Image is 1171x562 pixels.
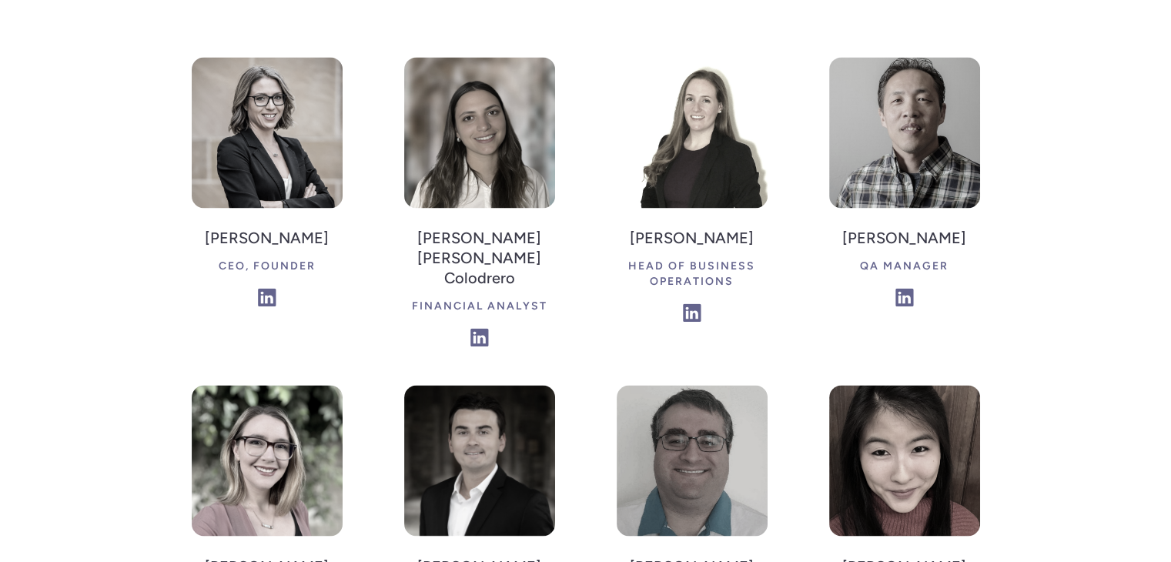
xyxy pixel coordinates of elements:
[205,223,329,253] h4: [PERSON_NAME]
[829,57,980,314] a: [PERSON_NAME]QA Manager
[617,253,768,296] div: Head of Business Operations
[404,293,555,320] div: Financial Analyst
[404,223,555,293] h4: [PERSON_NAME] [PERSON_NAME] Colodrero
[842,223,966,253] h4: [PERSON_NAME]
[404,57,555,354] a: [PERSON_NAME] [PERSON_NAME] ColodreroFinancial Analyst
[617,223,768,253] h4: [PERSON_NAME]
[205,253,329,280] div: CEO, Founder
[842,253,966,280] div: QA Manager
[192,57,343,314] a: [PERSON_NAME]CEO, Founder
[617,57,768,330] a: [PERSON_NAME]Head of Business Operations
